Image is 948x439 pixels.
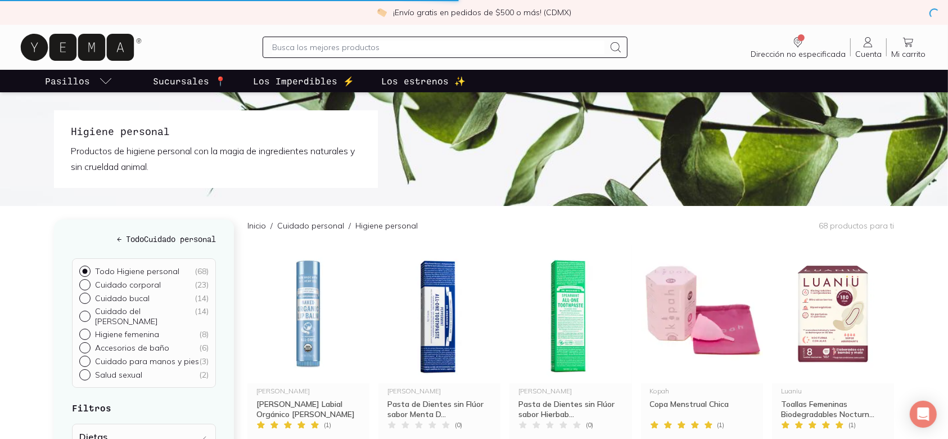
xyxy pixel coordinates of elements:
[650,388,754,395] div: Kopah
[199,370,209,380] div: ( 2 )
[195,280,209,290] div: ( 23 )
[509,245,631,383] img: Pasta de Dientes sin Flúor sabor Hierbabuena Dr. Bronner´s
[247,221,266,231] a: Inicio
[195,306,209,326] div: ( 14 )
[95,293,150,303] p: Cuidado bucal
[455,422,462,428] span: ( 0 )
[72,402,111,413] strong: Filtros
[344,220,355,231] span: /
[95,343,169,353] p: Accesorios de baño
[381,74,466,88] p: Los estrenos ✨
[518,388,622,395] div: [PERSON_NAME]
[71,124,361,138] h1: Higiene personal
[199,343,209,353] div: ( 6 )
[253,74,354,88] p: Los Imperdibles ⚡️
[95,280,161,290] p: Cuidado corporal
[153,74,226,88] p: Sucursales 📍
[95,266,179,276] p: Todo Higiene personal
[377,7,387,17] img: check
[387,388,491,395] div: [PERSON_NAME]
[256,399,360,419] div: [PERSON_NAME] Labial Orgánico [PERSON_NAME]´s
[151,70,228,92] a: Sucursales 📍
[71,143,361,174] p: Productos de higiene personal con la magia de ingredientes naturales y sin crueldad animal.
[266,220,277,231] span: /
[72,233,216,245] a: ← TodoCuidado personal
[887,35,930,59] a: Mi carrito
[772,245,894,383] img: 29931 Toallas Femeninas Biodegradables Nocturnas luaniu
[195,293,209,303] div: ( 14 )
[717,422,725,428] span: ( 1 )
[781,388,885,395] div: Luaniu
[378,245,500,383] img: Pasta de Dientes sin Flúor sabor Menta Dr. Bronner´s
[586,422,593,428] span: ( 0 )
[95,306,195,326] p: Cuidado del [PERSON_NAME]
[199,356,209,366] div: ( 3 )
[277,221,344,231] a: Cuidado personal
[891,49,926,59] span: Mi carrito
[746,35,850,59] a: Dirección no especificada
[855,49,882,59] span: Cuenta
[379,70,468,92] a: Los estrenos ✨
[910,401,937,428] div: Open Intercom Messenger
[256,388,360,395] div: [PERSON_NAME]
[518,399,622,419] div: Pasta de Dientes sin Flúor sabor Hierbab...
[819,221,894,231] p: 68 productos para ti
[650,399,754,419] div: Copa Menstrual Chica
[324,422,331,428] span: ( 1 )
[751,49,846,59] span: Dirección no especificada
[251,70,356,92] a: Los Imperdibles ⚡️
[848,422,856,428] span: ( 1 )
[199,329,209,339] div: ( 8 )
[272,41,604,54] input: Busca los mejores productos
[247,245,369,383] img: Bálsamo Labial Orgánico, hecho a base de aceites naturales y amigables con el medio ambiente.
[641,245,763,383] img: Copa Menstrual Chica
[95,329,159,339] p: Higiene femenina
[851,35,886,59] a: Cuenta
[394,7,572,18] p: ¡Envío gratis en pedidos de $500 o más! (CDMX)
[387,399,491,419] div: Pasta de Dientes sin Flúor sabor Menta D...
[95,356,199,366] p: Cuidado para manos y pies
[781,399,885,419] div: Toallas Femeninas Biodegradables Nocturn...
[72,233,216,245] h5: ← Todo Cuidado personal
[355,220,418,231] p: Higiene personal
[95,370,142,380] p: Salud sexual
[45,74,90,88] p: Pasillos
[195,266,209,276] div: ( 68 )
[43,70,115,92] a: pasillo-todos-link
